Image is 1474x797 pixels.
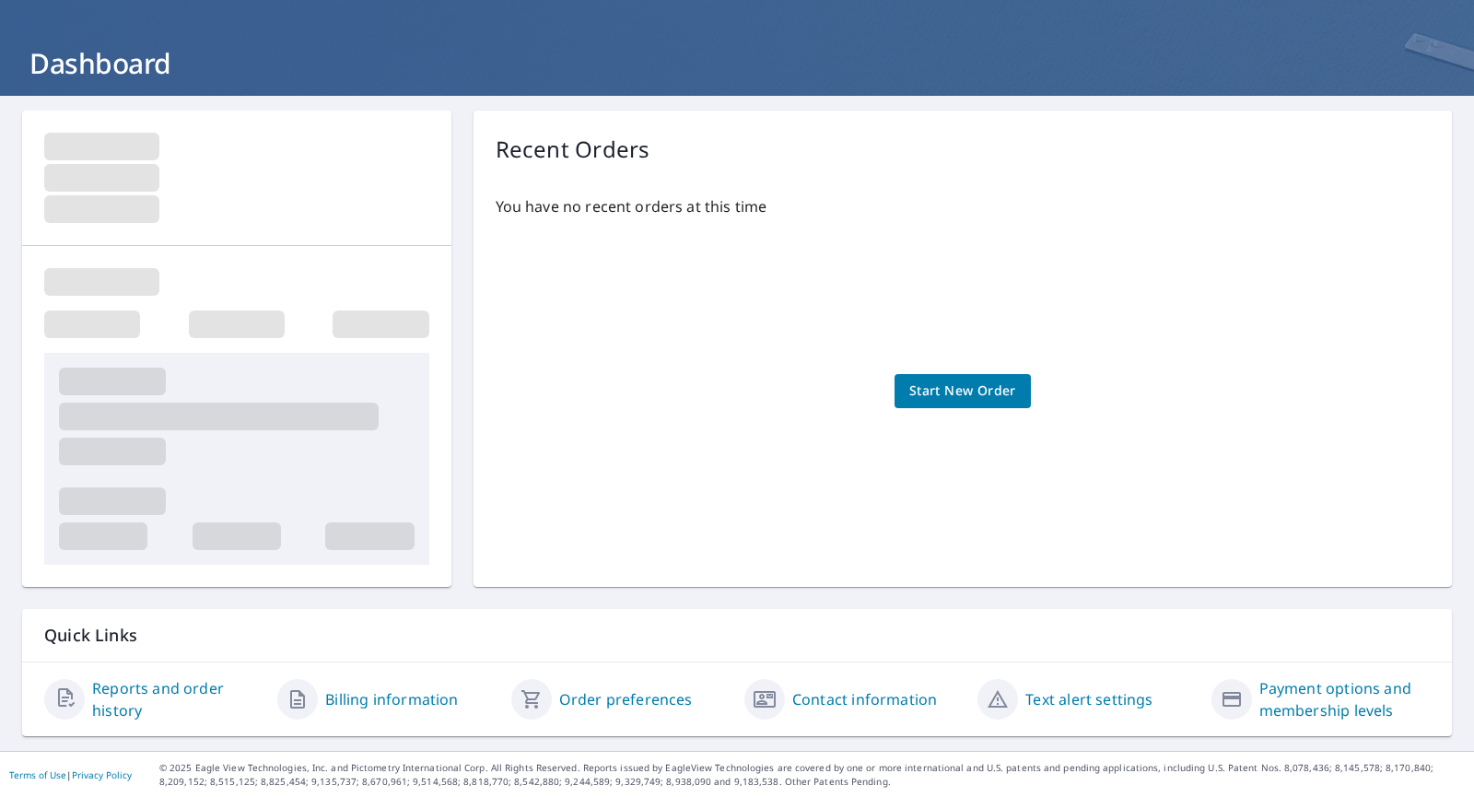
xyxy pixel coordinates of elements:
p: Recent Orders [496,133,650,166]
span: Start New Order [909,380,1016,403]
p: © 2025 Eagle View Technologies, Inc. and Pictometry International Corp. All Rights Reserved. Repo... [159,761,1465,789]
h1: Dashboard [22,44,1452,82]
a: Contact information [792,688,937,710]
a: Order preferences [559,688,693,710]
p: | [9,769,132,780]
a: Terms of Use [9,768,66,781]
a: Start New Order [895,374,1031,408]
p: Quick Links [44,624,1430,647]
a: Privacy Policy [72,768,132,781]
a: Reports and order history [92,677,263,721]
a: Payment options and membership levels [1259,677,1430,721]
a: Text alert settings [1025,688,1152,710]
a: Billing information [325,688,458,710]
p: You have no recent orders at this time [496,195,1430,217]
